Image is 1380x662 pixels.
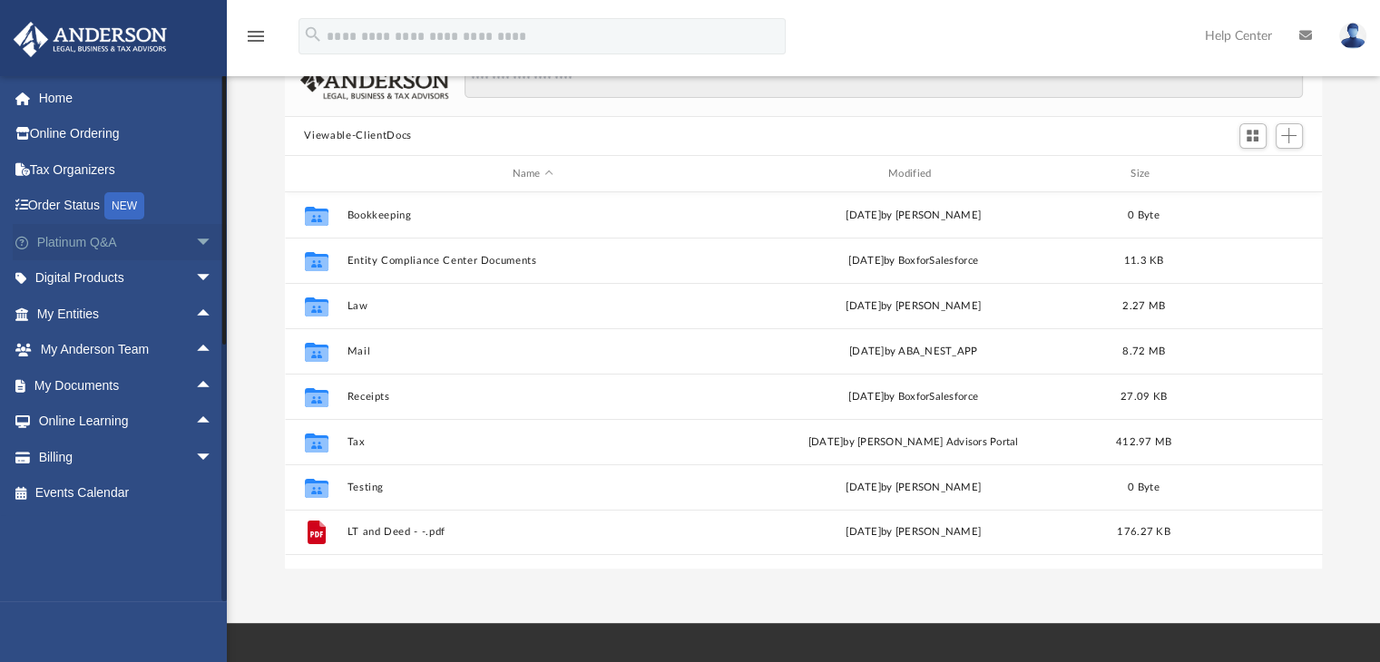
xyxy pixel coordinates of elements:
[1107,166,1179,182] div: Size
[292,166,338,182] div: id
[727,166,1100,182] div: Modified
[195,260,231,297] span: arrow_drop_down
[104,192,144,219] div: NEW
[285,192,1323,568] div: grid
[195,296,231,333] span: arrow_drop_up
[195,367,231,404] span: arrow_drop_up
[347,391,719,403] button: Receipts
[727,525,1099,541] div: [DATE] by [PERSON_NAME]
[347,300,719,312] button: Law
[347,482,719,493] button: Testing
[347,346,719,357] button: Mail
[1188,166,1315,182] div: id
[13,404,231,440] a: Online Learningarrow_drop_up
[1122,301,1165,311] span: 2.27 MB
[465,63,1302,98] input: Search files and folders
[1239,123,1267,149] button: Switch to Grid View
[245,34,267,47] a: menu
[1123,256,1163,266] span: 11.3 KB
[1120,392,1166,402] span: 27.09 KB
[13,367,231,404] a: My Documentsarrow_drop_up
[727,344,1099,360] div: [DATE] by ABA_NEST_APP
[727,208,1099,224] div: [DATE] by [PERSON_NAME]
[347,255,719,267] button: Entity Compliance Center Documents
[195,404,231,441] span: arrow_drop_up
[13,260,240,297] a: Digital Productsarrow_drop_down
[13,439,240,475] a: Billingarrow_drop_down
[1276,123,1303,149] button: Add
[1128,210,1160,220] span: 0 Byte
[1115,437,1170,447] span: 412.97 MB
[727,480,1099,496] div: [DATE] by [PERSON_NAME]
[13,224,240,260] a: Platinum Q&Aarrow_drop_down
[13,296,240,332] a: My Entitiesarrow_drop_up
[727,389,1099,405] div: [DATE] by BoxforSalesforce
[727,298,1099,315] div: [DATE] by [PERSON_NAME]
[727,434,1099,451] div: [DATE] by [PERSON_NAME] Advisors Portal
[245,25,267,47] i: menu
[347,436,719,448] button: Tax
[727,253,1099,269] div: [DATE] by BoxforSalesforce
[195,224,231,261] span: arrow_drop_down
[195,332,231,369] span: arrow_drop_up
[347,527,719,539] button: LT and Deed - -.pdf
[13,475,240,511] a: Events Calendar
[304,128,411,144] button: Viewable-ClientDocs
[1122,346,1165,356] span: 8.72 MB
[13,151,240,188] a: Tax Organizers
[13,116,240,152] a: Online Ordering
[195,439,231,476] span: arrow_drop_down
[1128,482,1160,492] span: 0 Byte
[303,24,323,44] i: search
[13,332,231,368] a: My Anderson Teamarrow_drop_up
[1117,528,1170,538] span: 176.27 KB
[13,188,240,225] a: Order StatusNEW
[346,166,719,182] div: Name
[13,80,240,116] a: Home
[347,209,719,221] button: Bookkeeping
[8,22,172,57] img: Anderson Advisors Platinum Portal
[1339,23,1366,49] img: User Pic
